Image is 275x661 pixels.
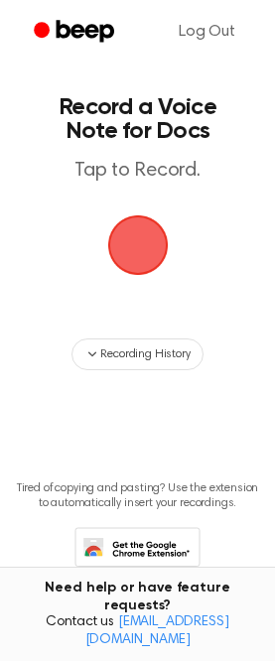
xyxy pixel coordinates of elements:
p: Tap to Record. [36,159,239,184]
a: [EMAIL_ADDRESS][DOMAIN_NAME] [85,615,229,647]
a: Beep [20,13,132,52]
p: Tired of copying and pasting? Use the extension to automatically insert your recordings. [16,481,259,511]
span: Contact us [12,614,263,649]
button: Beep Logo [108,215,168,275]
h1: Record a Voice Note for Docs [36,95,239,143]
button: Recording History [71,338,203,370]
a: Log Out [159,8,255,56]
span: Recording History [100,345,190,363]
